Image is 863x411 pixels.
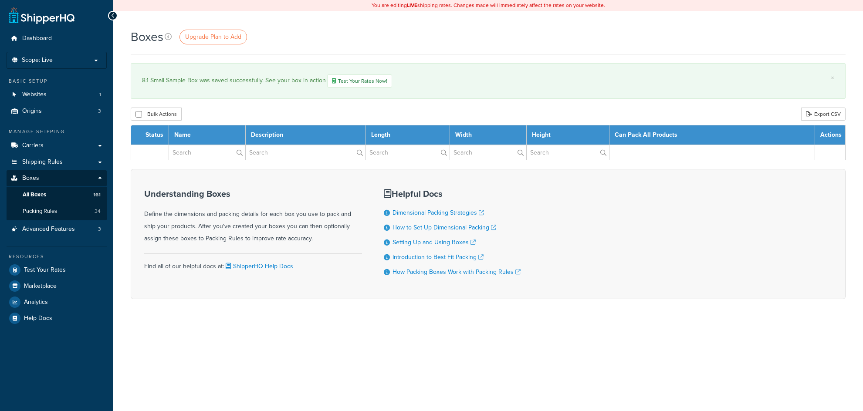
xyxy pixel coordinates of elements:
[7,170,107,186] a: Boxes
[131,108,182,121] button: Bulk Actions
[9,7,74,24] a: ShipperHQ Home
[140,125,169,145] th: Status
[185,32,241,41] span: Upgrade Plan to Add
[7,221,107,237] li: Advanced Features
[7,187,107,203] a: All Boxes 161
[169,145,245,160] input: Search
[393,267,521,276] a: How Packing Boxes Work with Packing Rules
[24,266,66,274] span: Test Your Rates
[7,221,107,237] a: Advanced Features 3
[7,170,107,220] li: Boxes
[245,125,366,145] th: Description
[98,108,101,115] span: 3
[815,125,846,145] th: Actions
[144,189,362,199] h3: Understanding Boxes
[7,310,107,326] a: Help Docs
[23,191,46,199] span: All Boxes
[22,158,63,166] span: Shipping Rules
[384,189,521,199] h3: Helpful Docs
[7,203,107,219] li: Packing Rules
[7,262,107,278] a: Test Your Rates
[7,154,107,170] a: Shipping Rules
[22,35,52,42] span: Dashboard
[831,74,834,81] a: ×
[527,145,609,160] input: Search
[246,145,366,160] input: Search
[131,28,163,45] h1: Boxes
[23,208,57,215] span: Packing Rules
[393,253,484,262] a: Introduction to Best Fit Packing
[327,74,392,88] a: Test Your Rates Now!
[22,91,47,98] span: Websites
[24,299,48,306] span: Analytics
[450,125,527,145] th: Width
[7,187,107,203] li: All Boxes
[22,142,44,149] span: Carriers
[801,108,846,121] a: Export CSV
[393,208,484,217] a: Dimensional Packing Strategies
[450,145,526,160] input: Search
[7,30,107,47] a: Dashboard
[24,315,52,322] span: Help Docs
[179,30,247,44] a: Upgrade Plan to Add
[527,125,609,145] th: Height
[24,283,57,290] span: Marketplace
[7,87,107,103] a: Websites 1
[7,253,107,260] div: Resources
[22,57,53,64] span: Scope: Live
[7,294,107,310] a: Analytics
[407,1,417,9] b: LIVE
[99,91,101,98] span: 1
[366,145,450,160] input: Search
[7,138,107,154] a: Carriers
[22,108,42,115] span: Origins
[7,128,107,135] div: Manage Shipping
[22,226,75,233] span: Advanced Features
[366,125,450,145] th: Length
[393,238,476,247] a: Setting Up and Using Boxes
[95,208,101,215] span: 34
[7,77,107,85] div: Basic Setup
[7,103,107,119] li: Origins
[609,125,815,145] th: Can Pack All Products
[224,262,293,271] a: ShipperHQ Help Docs
[98,226,101,233] span: 3
[144,253,362,273] div: Find all of our helpful docs at:
[7,103,107,119] a: Origins 3
[7,278,107,294] a: Marketplace
[7,87,107,103] li: Websites
[22,175,39,182] span: Boxes
[93,191,101,199] span: 161
[7,203,107,219] a: Packing Rules 34
[142,74,834,88] div: 8.1 Small Sample Box was saved successfully. See your box in action
[144,189,362,245] div: Define the dimensions and packing details for each box you use to pack and ship your products. Af...
[169,125,246,145] th: Name
[393,223,496,232] a: How to Set Up Dimensional Packing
